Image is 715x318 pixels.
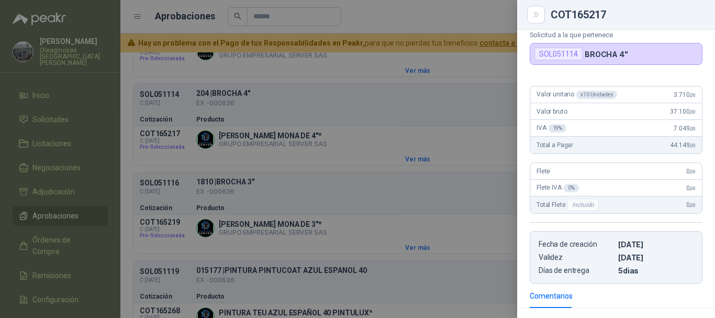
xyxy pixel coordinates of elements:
p: [DATE] [618,240,694,249]
span: 7.049 [674,125,696,132]
span: Total a Pagar [537,141,573,149]
div: 19 % [549,124,567,133]
span: 0 [686,184,696,192]
span: 37.100 [670,108,696,115]
span: ,00 [689,202,696,208]
span: ,00 [689,169,696,174]
span: ,00 [689,126,696,131]
p: [DATE] [618,253,694,262]
span: Valor unitario [537,91,617,99]
div: COT165217 [551,9,702,20]
span: ,00 [689,142,696,148]
span: IVA [537,124,566,133]
span: 0 [686,201,696,209]
p: Solicitud a la que pertenece [530,31,702,39]
div: SOL051114 [534,48,583,60]
button: Close [530,8,542,21]
div: Incluido [567,199,599,211]
span: Flete [537,168,550,175]
p: Validez [539,253,614,262]
span: 0 [686,168,696,175]
span: Total Flete [537,199,601,211]
span: 44.149 [670,141,696,149]
span: ,00 [689,185,696,191]
span: ,00 [689,92,696,98]
p: 5 dias [618,266,694,275]
span: ,00 [689,109,696,115]
div: x 10 Unidades [576,91,617,99]
span: Valor bruto [537,108,567,115]
p: BROCHA 4" [585,50,628,59]
span: 3.710 [674,91,696,98]
span: Flete IVA [537,184,579,192]
div: Comentarios [530,290,573,302]
div: 0 % [564,184,579,192]
p: Fecha de creación [539,240,614,249]
p: Días de entrega [539,266,614,275]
